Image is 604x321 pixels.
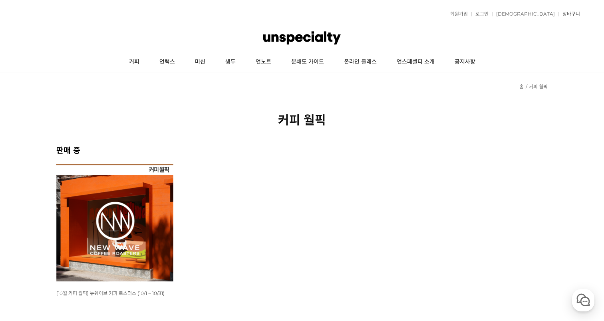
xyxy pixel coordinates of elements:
a: 회원가입 [446,12,468,16]
a: 분쇄도 가이드 [281,52,334,72]
a: 온라인 클래스 [334,52,387,72]
h2: 판매 중 [56,144,548,156]
a: 로그인 [471,12,489,16]
a: 홈 [519,84,524,90]
a: 생두 [215,52,246,72]
a: [10월 커피 월픽] 뉴웨이브 커피 로스터스 (10/1 ~ 10/31) [56,290,165,296]
a: 언럭스 [149,52,185,72]
img: [10월 커피 월픽] 뉴웨이브 커피 로스터스 (10/1 ~ 10/31) [56,164,173,281]
a: 언노트 [246,52,281,72]
a: 커피 [119,52,149,72]
a: 언스페셜티 소개 [387,52,445,72]
a: 머신 [185,52,215,72]
img: 언스페셜티 몰 [263,26,341,50]
a: [DEMOGRAPHIC_DATA] [492,12,555,16]
a: 공지사항 [445,52,485,72]
a: 장바구니 [558,12,580,16]
a: 커피 월픽 [529,84,548,90]
h2: 커피 월픽 [56,110,548,128]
